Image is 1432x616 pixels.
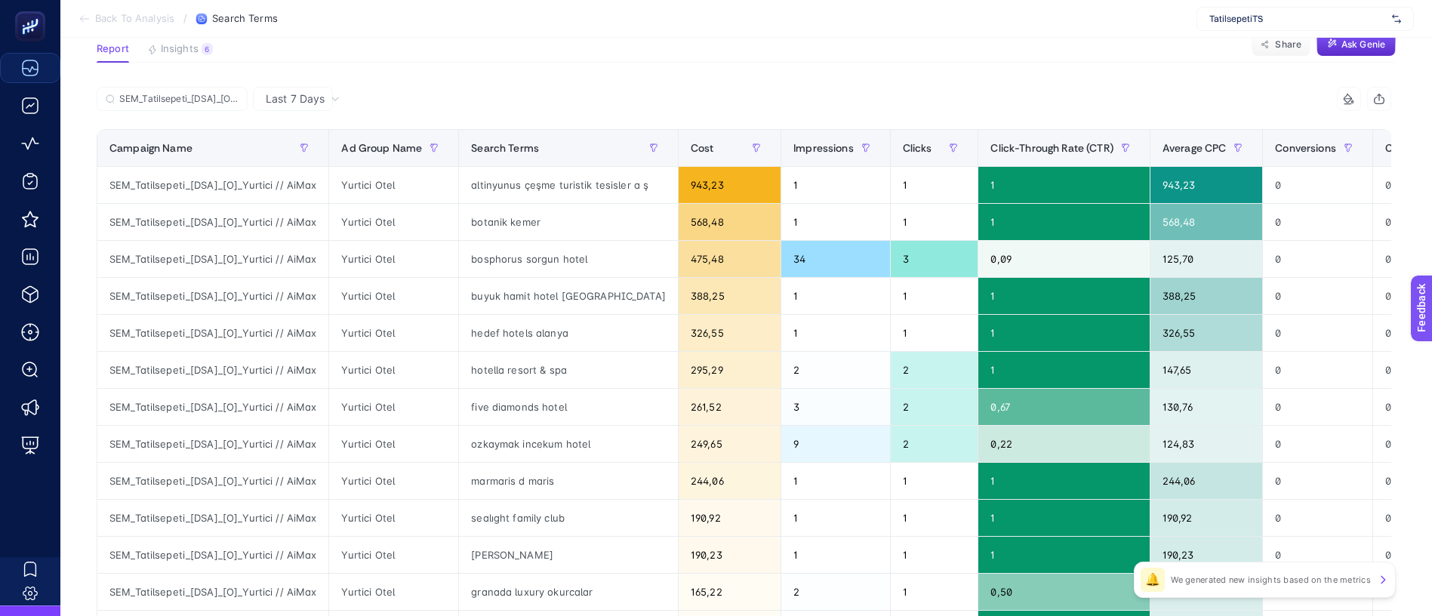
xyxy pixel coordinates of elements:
div: 190,23 [1150,537,1263,573]
div: 2 [781,574,890,610]
div: 1 [781,204,890,240]
div: 0 [1263,278,1372,314]
div: 0 [1263,426,1372,462]
div: 295,29 [679,352,781,388]
span: Impressions [793,142,854,154]
div: Yurtici Otel [329,278,458,314]
div: 9 [781,426,890,462]
span: Average CPC [1163,142,1227,154]
div: 0 [1263,167,1372,203]
div: 2 [781,352,890,388]
div: Yurtici Otel [329,352,458,388]
div: altinyunus çeşme turistik tesisler a ş [459,167,678,203]
input: Search [119,94,239,105]
button: Ask Genie [1317,32,1396,57]
div: 147,65 [1150,352,1263,388]
div: 1 [781,315,890,351]
div: 1 [978,352,1149,388]
div: 388,25 [1150,278,1263,314]
div: 244,06 [1150,463,1263,499]
div: 1 [781,500,890,536]
div: 1 [891,574,978,610]
div: 190,92 [679,500,781,536]
div: 1 [978,315,1149,351]
div: 1 [891,537,978,573]
div: 0,22 [978,426,1149,462]
div: 326,55 [1150,315,1263,351]
div: ozkaymak incekum hotel [459,426,678,462]
div: 568,48 [679,204,781,240]
div: sealıght family club [459,500,678,536]
div: 1 [781,278,890,314]
span: Search Terms [471,142,539,154]
div: hedef hotels alanya [459,315,678,351]
div: 1 [978,463,1149,499]
div: SEM_Tatilsepeti_[DSA]_[O]_Yurtici // AiMax [97,500,328,536]
div: 190,92 [1150,500,1263,536]
div: marmaris d maris [459,463,678,499]
div: 326,55 [679,315,781,351]
div: SEM_Tatilsepeti_[DSA]_[O]_Yurtici // AiMax [97,315,328,351]
div: 0 [1263,315,1372,351]
span: Cost [691,142,714,154]
div: SEM_Tatilsepeti_[DSA]_[O]_Yurtici // AiMax [97,574,328,610]
div: 6 [202,43,213,55]
div: 261,52 [679,389,781,425]
div: Yurtici Otel [329,426,458,462]
div: SEM_Tatilsepeti_[DSA]_[O]_Yurtici // AiMax [97,426,328,462]
div: 34 [781,241,890,277]
div: 1 [891,204,978,240]
div: 1 [891,315,978,351]
div: 2 [891,426,978,462]
span: Campaign Name [109,142,192,154]
div: SEM_Tatilsepeti_[DSA]_[O]_Yurtici // AiMax [97,278,328,314]
img: svg%3e [1392,11,1401,26]
div: 1 [978,500,1149,536]
span: Insights [161,43,199,55]
div: 1 [781,167,890,203]
div: 3 [781,389,890,425]
span: Feedback [9,5,57,17]
div: SEM_Tatilsepeti_[DSA]_[O]_Yurtici // AiMax [97,537,328,573]
div: 1 [781,463,890,499]
div: Yurtici Otel [329,500,458,536]
div: 943,23 [679,167,781,203]
div: 2 [891,389,978,425]
p: We generated new insights based on the metrics [1171,574,1371,586]
span: Last 7 Days [266,91,325,106]
div: 0 [1263,500,1372,536]
div: Yurtici Otel [329,241,458,277]
div: Yurtici Otel [329,167,458,203]
div: SEM_Tatilsepeti_[DSA]_[O]_Yurtici // AiMax [97,167,328,203]
span: Ad Group Name [341,142,422,154]
div: granada luxury okurcalar [459,574,678,610]
div: [PERSON_NAME] [459,537,678,573]
div: 0 [1263,463,1372,499]
div: 1 [891,167,978,203]
div: 1 [978,167,1149,203]
div: buyuk hamit hotel [GEOGRAPHIC_DATA] [459,278,678,314]
div: botanik kemer [459,204,678,240]
div: SEM_Tatilsepeti_[DSA]_[O]_Yurtici // AiMax [97,463,328,499]
span: Conversions [1275,142,1336,154]
span: TatilsepetiTS [1209,13,1386,25]
div: 943,23 [1150,167,1263,203]
div: Yurtici Otel [329,315,458,351]
div: Yurtici Otel [329,204,458,240]
div: hotella resort & spa [459,352,678,388]
div: 3 [891,241,978,277]
div: five diamonds hotel [459,389,678,425]
span: Back To Analysis [95,13,174,25]
div: 0,09 [978,241,1149,277]
div: 0 [1263,352,1372,388]
div: 0 [1263,537,1372,573]
div: 165,22 [679,574,781,610]
div: 0 [1263,204,1372,240]
div: 1 [781,537,890,573]
span: Search Terms [212,13,278,25]
div: 125,70 [1150,241,1263,277]
div: 1 [978,537,1149,573]
div: 1 [978,204,1149,240]
span: Report [97,43,129,55]
div: 2 [891,352,978,388]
